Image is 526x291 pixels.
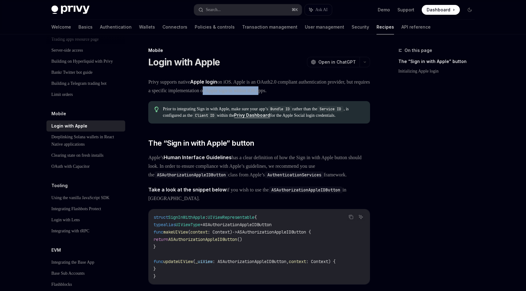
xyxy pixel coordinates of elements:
[148,185,370,203] span: if you wish to use the in [GEOGRAPHIC_DATA].
[315,7,328,13] span: Ask AI
[397,7,414,13] a: Support
[206,6,221,14] div: Search...
[46,161,125,172] a: OAuth with Capacitor
[254,214,257,220] span: {
[51,227,90,235] div: Integrating with tRPC
[46,214,125,226] a: Login with Lens
[51,6,90,14] img: dark logo
[51,58,113,65] div: Building on Hyperliquid with Privy
[46,226,125,237] a: Integrating with tRPC
[306,259,336,264] span: : Context) {
[46,203,125,214] a: Integrating Flashbots Protect
[305,20,344,34] a: User management
[198,259,213,264] span: uiView
[404,47,432,54] span: On this page
[168,214,205,220] span: SignInWithApple
[51,216,80,224] div: Login with Lens
[154,107,159,112] svg: Tip
[357,213,365,221] button: Ask AI
[168,237,237,242] span: ASAuthorizationAppleIDButton
[193,259,195,264] span: (
[265,171,324,178] code: AuthenticationServices
[163,259,193,264] span: updateUIView
[317,106,344,112] code: Service ID
[51,270,85,277] div: Base Sub Accounts
[51,246,61,254] h5: EVM
[148,47,370,53] div: Mobile
[100,20,132,34] a: Authentication
[51,281,72,288] div: Flashblocks
[51,91,73,98] div: Limit orders
[46,45,125,56] a: Server-side access
[190,79,217,85] a: Apple login
[148,153,370,179] span: Apple’s has a clear definition of how the Sign in with Apple button should look. In order to ensu...
[465,5,475,15] button: Toggle dark mode
[377,20,394,34] a: Recipes
[153,244,156,250] span: }
[148,138,254,148] span: The “Sign in with Apple” button
[292,7,298,12] span: ⌘ K
[194,4,302,15] button: Search...⌘K
[163,229,188,235] span: makeUIView
[51,122,87,130] div: Login with Apple
[164,154,232,161] a: Human Interface Guidelines
[398,57,480,66] a: The “Sign in with Apple” button
[242,20,297,34] a: Transaction management
[208,229,232,235] span: : Context)
[153,273,156,279] span: }
[153,237,168,242] span: return
[51,182,68,189] h5: Tooling
[148,187,226,193] strong: Take a look at the snippet below
[46,132,125,150] a: Deeplinking Solana wallets in React Native applications
[205,214,208,220] span: :
[213,259,289,264] span: : ASAuthorizationAppleIDButton,
[46,67,125,78] a: Bankr Twitter bot guide
[422,5,460,15] a: Dashboard
[208,214,254,220] span: UIViewRepresentable
[46,89,125,100] a: Limit orders
[188,229,190,235] span: (
[401,20,431,34] a: API reference
[269,187,343,193] code: ASAuthorizationAppleIDButton
[51,20,71,34] a: Welcome
[378,7,390,13] a: Demo
[398,66,480,76] a: Initializing Apple login
[347,213,355,221] button: Copy the contents from the code block
[148,57,220,68] h1: Login with Apple
[268,106,292,112] code: Bundle ID
[78,20,93,34] a: Basics
[51,205,101,213] div: Integrating Flashbots Protect
[46,192,125,203] a: Using the vanilla JavaScript SDK
[154,171,228,178] code: ASAuthorizationAppleIDButton
[163,106,364,119] span: Prior to integrating Sign in with Apple, make sure your app’s rather than the , is configured as ...
[237,229,311,235] span: ASAuthorizationAppleIDButton {
[46,268,125,279] a: Base Sub Accounts
[200,222,203,227] span: =
[352,20,369,34] a: Security
[153,222,176,227] span: typealias
[318,59,356,65] span: Open in ChatGPT
[307,57,360,67] button: Open in ChatGPT
[427,7,450,13] span: Dashboard
[153,214,168,220] span: struct
[46,56,125,67] a: Building on Hyperliquid with Privy
[289,259,306,264] span: context
[46,78,125,89] a: Building a Telegram trading bot
[51,69,93,76] div: Bankr Twitter bot guide
[176,222,200,227] span: UIViewType
[232,229,237,235] span: ->
[153,266,156,272] span: }
[51,259,94,266] div: Integrating the Base App
[203,222,272,227] span: ASAuthorizationAppleIDButton
[190,229,208,235] span: context
[162,20,187,34] a: Connectors
[51,194,110,202] div: Using the vanilla JavaScript SDK
[46,257,125,268] a: Integrating the Base App
[51,80,106,87] div: Building a Telegram trading bot
[195,259,198,264] span: _
[305,4,332,15] button: Ask AI
[46,150,125,161] a: Clearing state on fresh installs
[237,237,242,242] span: ()
[234,112,270,118] a: Privy Dashboard
[51,133,122,148] div: Deeplinking Solana wallets in React Native applications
